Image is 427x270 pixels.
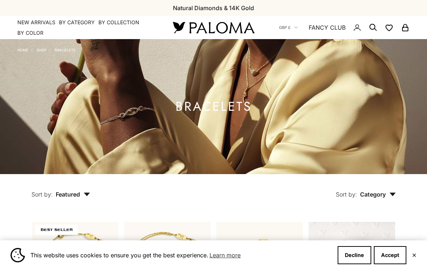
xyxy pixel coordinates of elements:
a: Home [17,48,28,52]
img: Cookie banner [10,248,25,262]
span: Featured [56,191,90,198]
span: Sort by: [336,191,357,198]
span: GBP £ [279,24,291,31]
a: NEW ARRIVALS [17,19,55,26]
nav: Primary navigation [17,19,156,37]
a: Learn more [208,250,242,261]
h1: Bracelets [176,102,252,111]
a: Bracelets [55,48,75,52]
span: BEST SELLER [35,225,78,235]
span: Category [360,191,396,198]
button: GBP £ [279,24,298,31]
button: Decline [338,246,371,264]
button: Sort by: Category [319,174,413,204]
nav: Breadcrumb [17,46,75,52]
button: Close [412,253,417,257]
p: Natural Diamonds & 14K Gold [173,3,254,13]
span: Sort by: [31,191,53,198]
button: Sort by: Featured [15,174,107,204]
a: Shop [37,48,46,52]
span: This website uses cookies to ensure you get the best experience. [30,250,332,261]
summary: By Category [59,19,95,26]
button: Accept [374,246,406,264]
summary: By Collection [98,19,139,26]
summary: By Color [17,29,43,37]
a: FANCY CLUB [309,23,346,32]
nav: Secondary navigation [279,16,410,39]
